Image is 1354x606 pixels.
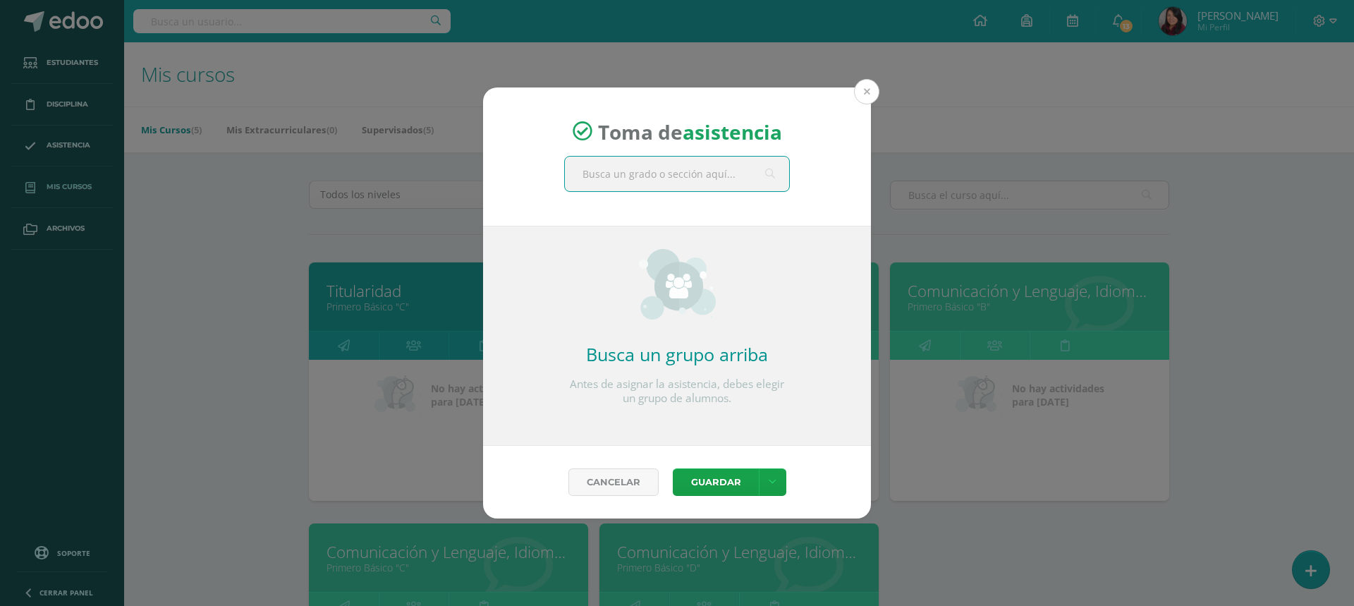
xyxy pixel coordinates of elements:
[565,157,789,191] input: Busca un grado o sección aquí...
[564,342,790,366] h2: Busca un grupo arriba
[854,79,879,104] button: Close (Esc)
[564,377,790,406] p: Antes de asignar la asistencia, debes elegir un grupo de alumnos.
[673,468,759,496] button: Guardar
[598,118,782,145] span: Toma de
[568,468,659,496] a: Cancelar
[683,118,782,145] strong: asistencia
[639,249,716,320] img: groups_small.png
